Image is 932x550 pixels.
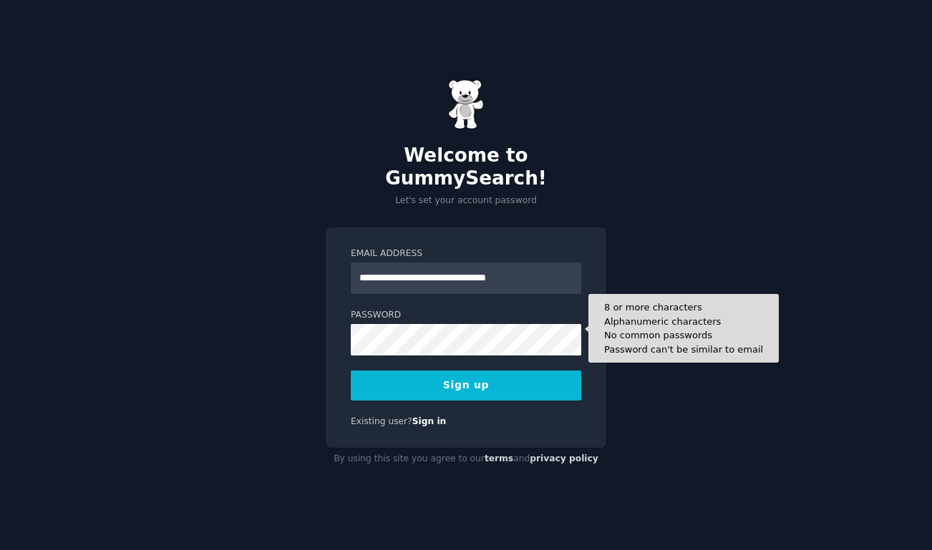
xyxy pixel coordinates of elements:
div: By using this site you agree to our and [326,448,606,471]
img: Gummy Bear [448,79,484,129]
span: Existing user? [351,416,412,426]
h2: Welcome to GummySearch! [326,144,606,190]
a: privacy policy [530,453,598,463]
label: Email Address [351,247,581,260]
button: Sign up [351,370,581,401]
label: Password [351,309,581,322]
p: Let's set your account password [326,195,606,207]
a: terms [485,453,513,463]
a: Sign in [412,416,447,426]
